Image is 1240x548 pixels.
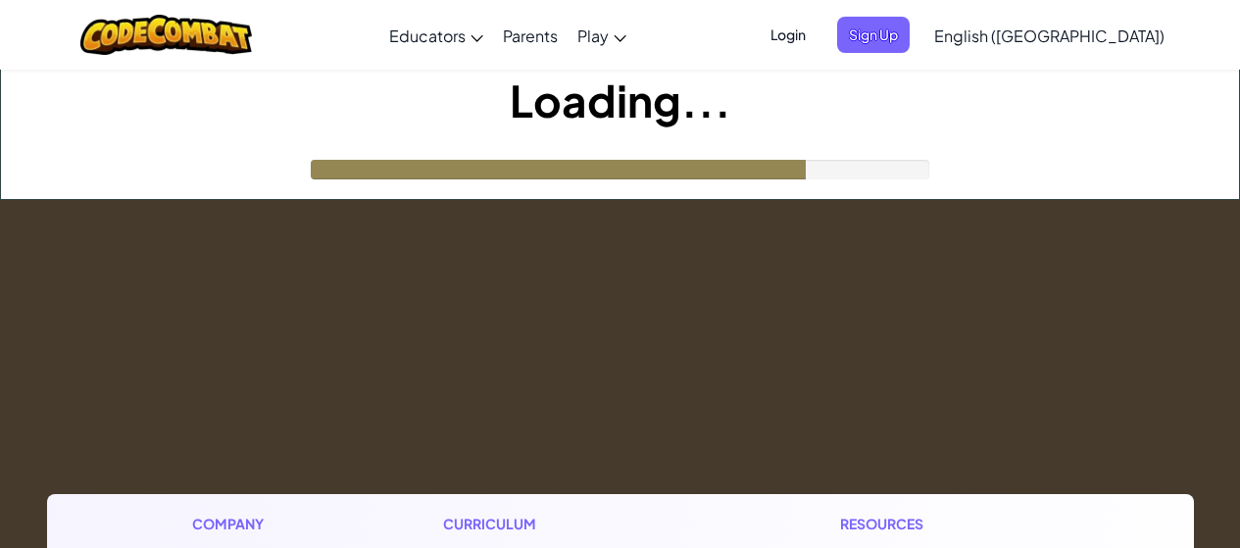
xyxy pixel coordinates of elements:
h1: Loading... [1,70,1239,130]
a: Parents [493,9,568,62]
a: English ([GEOGRAPHIC_DATA]) [924,9,1174,62]
button: Login [759,17,818,53]
span: Educators [389,25,466,46]
img: CodeCombat logo [80,15,252,55]
button: Sign Up [837,17,910,53]
span: Play [577,25,609,46]
a: Play [568,9,636,62]
h1: Curriculum [443,514,680,534]
span: English ([GEOGRAPHIC_DATA]) [934,25,1165,46]
h1: Company [192,514,283,534]
a: Educators [379,9,493,62]
h1: Resources [840,514,1049,534]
